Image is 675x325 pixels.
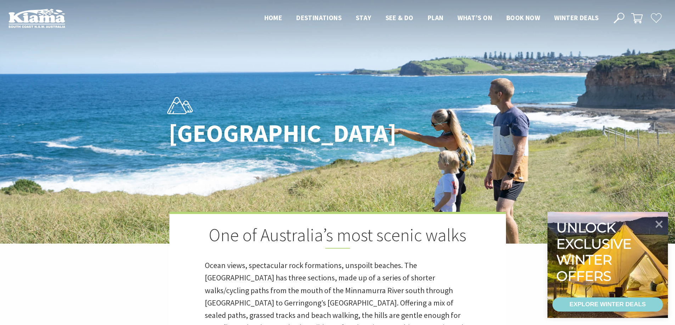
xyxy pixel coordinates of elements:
[205,225,471,249] h2: One of Australia’s most scenic walks
[428,13,444,22] span: Plan
[356,13,371,22] span: Stay
[552,297,663,312] a: EXPLORE WINTER DEALS
[457,13,492,22] span: What’s On
[554,13,598,22] span: Winter Deals
[257,12,606,24] nav: Main Menu
[556,220,635,284] div: Unlock exclusive winter offers
[169,120,369,147] h1: [GEOGRAPHIC_DATA]
[569,297,646,312] div: EXPLORE WINTER DEALS
[9,8,65,28] img: Kiama Logo
[386,13,414,22] span: See & Do
[506,13,540,22] span: Book now
[264,13,282,22] span: Home
[296,13,342,22] span: Destinations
